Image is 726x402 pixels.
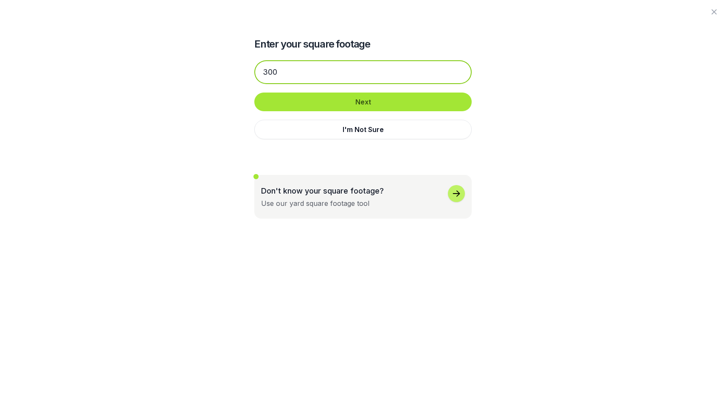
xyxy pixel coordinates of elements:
[261,185,384,197] p: Don't know your square footage?
[261,198,369,208] div: Use our yard square footage tool
[254,37,472,51] h2: Enter your square footage
[254,175,472,219] button: Don't know your square footage?Use our yard square footage tool
[254,93,472,111] button: Next
[254,120,472,139] button: I'm Not Sure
